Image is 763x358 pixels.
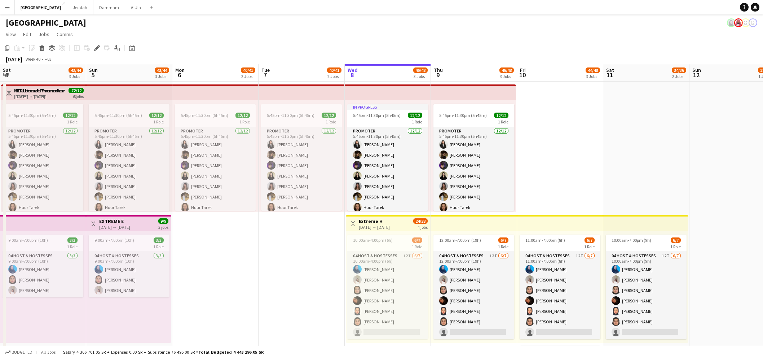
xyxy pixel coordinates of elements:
[23,31,31,38] span: Edit
[499,67,514,73] span: 46/48
[260,71,270,79] span: 7
[691,71,701,79] span: 12
[3,235,83,297] app-job-card: 9:00am-7:00pm (10h)3/31 Role04 Host & Hostesses3/39:00am-7:00pm (10h)[PERSON_NAME][PERSON_NAME][P...
[69,88,84,93] span: 72/72
[520,252,600,339] app-card-role: 04 Host & Hostesses12I6/711:00am-7:00pm (8h)[PERSON_NAME][PERSON_NAME][PERSON_NAME][PERSON_NAME][...
[267,113,314,118] span: 5:45pm-11:30pm (5h45m)
[347,104,428,211] app-job-card: In progress5:45pm-11:30pm (5h45m)12/121 RolePromoter12/125:45pm-11:30pm (5h45m)[PERSON_NAME][PERS...
[63,113,78,118] span: 12/12
[155,67,169,73] span: 43/44
[525,237,565,243] span: 11:00am-7:00pm (8h)
[89,67,98,73] span: Sun
[520,235,600,339] div: 11:00am-7:00pm (8h)6/71 Role04 Host & Hostesses12I6/711:00am-7:00pm (8h)[PERSON_NAME][PERSON_NAME...
[94,113,142,118] span: 5:45pm-11:30pm (5h45m)
[692,67,701,73] span: Sun
[612,237,651,243] span: 10:00am-7:00pm (9h)
[261,67,270,73] span: Tue
[498,237,508,243] span: 6/7
[433,71,443,79] span: 9
[412,119,422,125] span: 1 Role
[433,127,514,267] app-card-role: Promoter12/125:45pm-11:30pm (5h45m)[PERSON_NAME][PERSON_NAME][PERSON_NAME][PERSON_NAME][PERSON_NA...
[63,349,264,355] div: Salary 4 366 701.05 SR + Expenses 0.00 SR + Subsistence 76 495.00 SR =
[519,71,526,79] span: 10
[89,127,169,267] app-card-role: Promoter12/125:45pm-11:30pm (5h45m)[PERSON_NAME][PERSON_NAME][PERSON_NAME][PERSON_NAME][PERSON_NA...
[347,252,428,339] app-card-role: 04 Host & Hostesses12I6/710:00am-4:00pm (6h)[PERSON_NAME][PERSON_NAME][PERSON_NAME][PERSON_NAME][...
[412,244,422,249] span: 1 Role
[606,235,687,339] app-job-card: 10:00am-7:00pm (9h)6/71 Role04 Host & Hostesses12I6/710:00am-7:00pm (9h)[PERSON_NAME][PERSON_NAME...
[433,104,514,211] app-job-card: 5:45pm-11:30pm (5h45m)12/121 RolePromoter12/125:45pm-11:30pm (5h45m)[PERSON_NAME][PERSON_NAME][PE...
[672,74,686,79] div: 2 Jobs
[741,18,750,27] app-user-avatar: saeed hashil
[6,56,22,63] div: [DATE]
[749,18,757,27] app-user-avatar: saeed hashil
[433,252,514,339] app-card-role: 04 Host & Hostesses12I6/712:00am-7:00pm (19h)[PERSON_NAME][PERSON_NAME][PERSON_NAME][PERSON_NAME]...
[20,30,34,39] a: Edit
[39,31,49,38] span: Jobs
[348,67,358,73] span: Wed
[158,218,168,224] span: 9/9
[67,0,93,14] button: Jeddah
[24,56,42,62] span: Week 40
[584,244,595,249] span: 1 Role
[45,56,52,62] div: +03
[89,104,169,211] div: 5:45pm-11:30pm (5h45m)12/121 RolePromoter12/125:45pm-11:30pm (5h45m)[PERSON_NAME][PERSON_NAME][PE...
[413,67,428,73] span: 46/48
[69,67,83,73] span: 43/44
[3,252,83,297] app-card-role: 04 Host & Hostesses3/39:00am-7:00pm (10h)[PERSON_NAME][PERSON_NAME][PERSON_NAME]
[586,74,600,79] div: 3 Jobs
[433,235,514,339] app-job-card: 12:00am-7:00pm (19h)6/71 Role04 Host & Hostesses12I6/712:00am-7:00pm (19h)[PERSON_NAME][PERSON_NA...
[408,113,422,118] span: 12/12
[36,30,52,39] a: Jobs
[3,104,83,211] app-job-card: 5:45pm-11:30pm (5h45m)12/121 RolePromoter12/125:45pm-11:30pm (5h45m)[PERSON_NAME][PERSON_NAME][PE...
[158,224,168,230] div: 3 jobs
[99,218,130,224] h3: EXTREME E
[585,237,595,243] span: 6/7
[16,87,65,94] h3: MDL beast Promoter
[418,224,428,230] div: 4 jobs
[2,71,11,79] span: 4
[327,67,341,73] span: 40/41
[359,224,390,230] div: [DATE] → [DATE]
[99,224,130,230] div: [DATE] → [DATE]
[347,127,428,267] app-card-role: Promoter12/125:45pm-11:30pm (5h45m)[PERSON_NAME][PERSON_NAME][PERSON_NAME][PERSON_NAME][PERSON_NA...
[672,67,686,73] span: 34/36
[149,113,164,118] span: 12/12
[412,237,422,243] span: 6/7
[175,67,185,73] span: Mon
[94,237,134,243] span: 9:00am-7:00pm (10h)
[153,244,164,249] span: 1 Role
[606,252,687,339] app-card-role: 04 Host & Hostesses12I6/710:00am-7:00pm (9h)[PERSON_NAME][PERSON_NAME][PERSON_NAME][PERSON_NAME][...
[239,119,250,125] span: 1 Role
[347,235,428,339] div: 10:00am-4:00pm (6h)6/71 Role04 Host & Hostesses12I6/710:00am-4:00pm (6h)[PERSON_NAME][PERSON_NAME...
[494,113,508,118] span: 12/12
[57,31,73,38] span: Comms
[153,119,164,125] span: 1 Role
[261,127,342,267] app-card-role: Promoter12/125:45pm-11:30pm (5h45m)[PERSON_NAME][PERSON_NAME][PERSON_NAME][PERSON_NAME][PERSON_NA...
[520,67,526,73] span: Fri
[347,71,358,79] span: 8
[3,127,83,267] app-card-role: Promoter12/125:45pm-11:30pm (5h45m)[PERSON_NAME][PERSON_NAME][PERSON_NAME][PERSON_NAME][PERSON_NA...
[670,244,681,249] span: 1 Role
[241,67,255,73] span: 40/41
[89,252,169,297] app-card-role: 04 Host & Hostesses3/39:00am-7:00pm (10h)[PERSON_NAME][PERSON_NAME][PERSON_NAME]
[175,104,256,211] app-job-card: 5:45pm-11:30pm (5h45m)12/121 RolePromoter12/125:45pm-11:30pm (5h45m)[PERSON_NAME][PERSON_NAME][PE...
[353,237,393,243] span: 10:00am-4:00pm (6h)
[93,0,125,14] button: Dammam
[175,127,256,267] app-card-role: Promoter12/125:45pm-11:30pm (5h45m)[PERSON_NAME][PERSON_NAME][PERSON_NAME][PERSON_NAME][PERSON_NA...
[605,71,614,79] span: 11
[439,113,487,118] span: 5:45pm-11:30pm (5h45m)
[74,93,84,99] div: 6 jobs
[498,119,508,125] span: 1 Role
[3,67,11,73] span: Sat
[6,17,86,28] h1: [GEOGRAPHIC_DATA]
[727,18,736,27] app-user-avatar: Deemah Bin Hayan
[586,67,600,73] span: 44/48
[89,235,169,297] app-job-card: 9:00am-7:00pm (10h)3/31 Role04 Host & Hostesses3/39:00am-7:00pm (10h)[PERSON_NAME][PERSON_NAME][P...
